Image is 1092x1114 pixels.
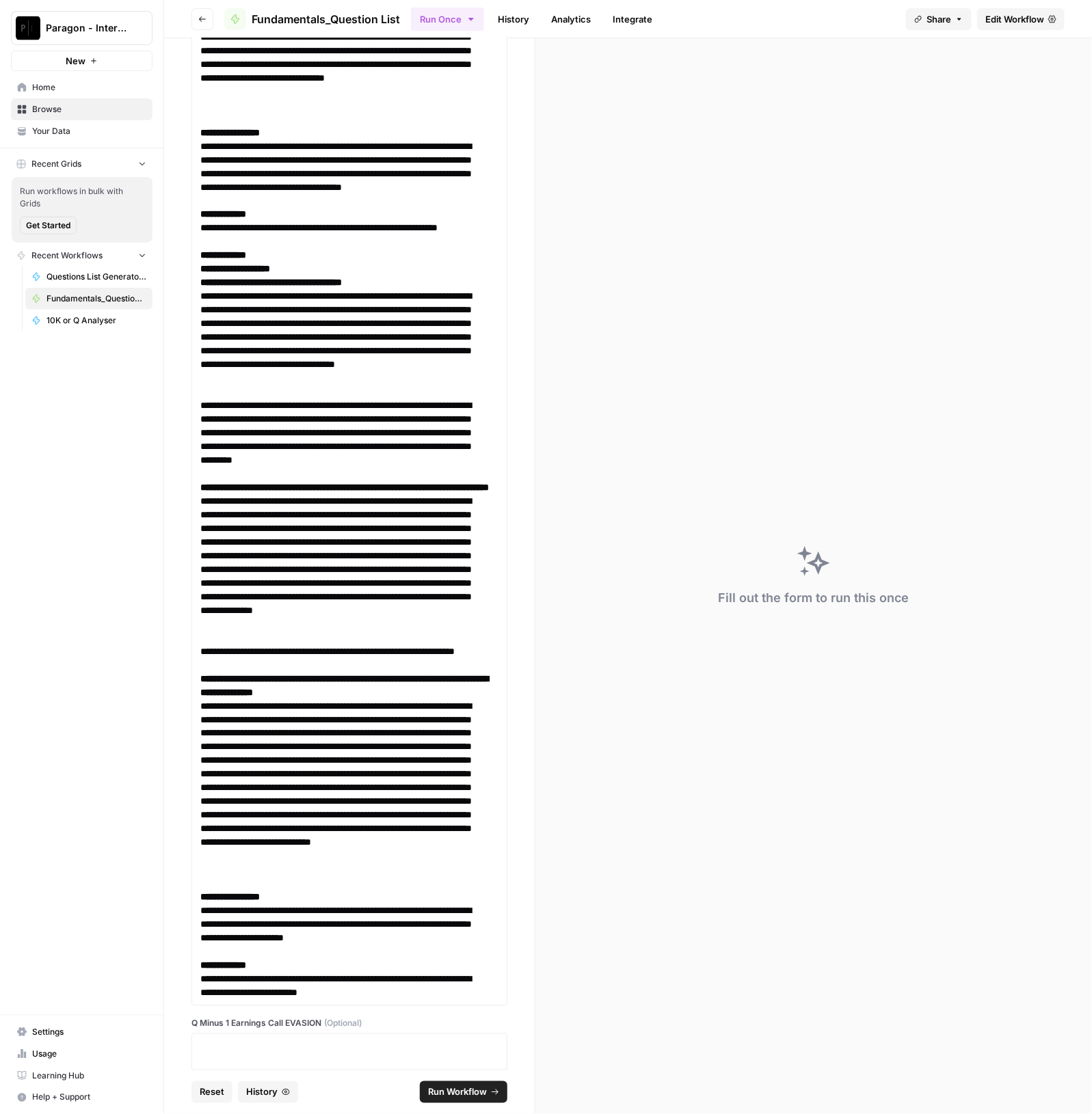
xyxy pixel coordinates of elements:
[420,1081,507,1103] button: Run Workflow
[604,8,661,30] a: Integrate
[31,249,103,262] span: Recent Workflows
[32,1026,146,1038] span: Settings
[11,1043,152,1065] a: Usage
[66,54,85,68] span: New
[11,245,152,266] button: Recent Workflows
[224,8,400,30] a: Fundamentals_Question List
[25,288,152,310] a: Fundamentals_Question List
[324,1017,362,1029] span: (Optional)
[25,266,152,288] a: Questions List Generator 2.0
[238,1081,298,1103] button: History
[543,8,599,30] a: Analytics
[32,1091,146,1104] span: Help + Support
[32,1048,146,1060] span: Usage
[32,81,146,94] span: Home
[46,293,146,305] span: Fundamentals_Question List
[32,103,146,116] span: Browse
[11,51,152,71] button: New
[32,125,146,137] span: Your Data
[11,1087,152,1109] button: Help + Support
[985,12,1044,26] span: Edit Workflow
[906,8,972,30] button: Share
[46,21,129,35] span: Paragon - Internal Usage
[191,1081,232,1103] button: Reset
[20,217,77,234] button: Get Started
[31,158,81,170] span: Recent Grids
[11,98,152,120] a: Browse
[428,1085,487,1099] span: Run Workflow
[252,11,400,27] span: Fundamentals_Question List
[46,271,146,283] span: Questions List Generator 2.0
[927,12,951,26] span: Share
[718,588,909,608] div: Fill out the form to run this once
[26,219,70,232] span: Get Started
[25,310,152,331] a: 10K or Q Analyser
[411,8,484,31] button: Run Once
[246,1085,278,1099] span: History
[490,8,537,30] a: History
[11,11,152,45] button: Workspace: Paragon - Internal Usage
[11,1021,152,1043] a: Settings
[11,154,152,174] button: Recent Grids
[200,1085,224,1099] span: Reset
[11,1065,152,1087] a: Learning Hub
[16,16,40,40] img: Paragon - Internal Usage Logo
[46,314,146,327] span: 10K or Q Analyser
[20,185,144,210] span: Run workflows in bulk with Grids
[977,8,1065,30] a: Edit Workflow
[11,120,152,142] a: Your Data
[11,77,152,98] a: Home
[191,1017,507,1029] label: Q Minus 1 Earnings Call EVASION
[32,1070,146,1082] span: Learning Hub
